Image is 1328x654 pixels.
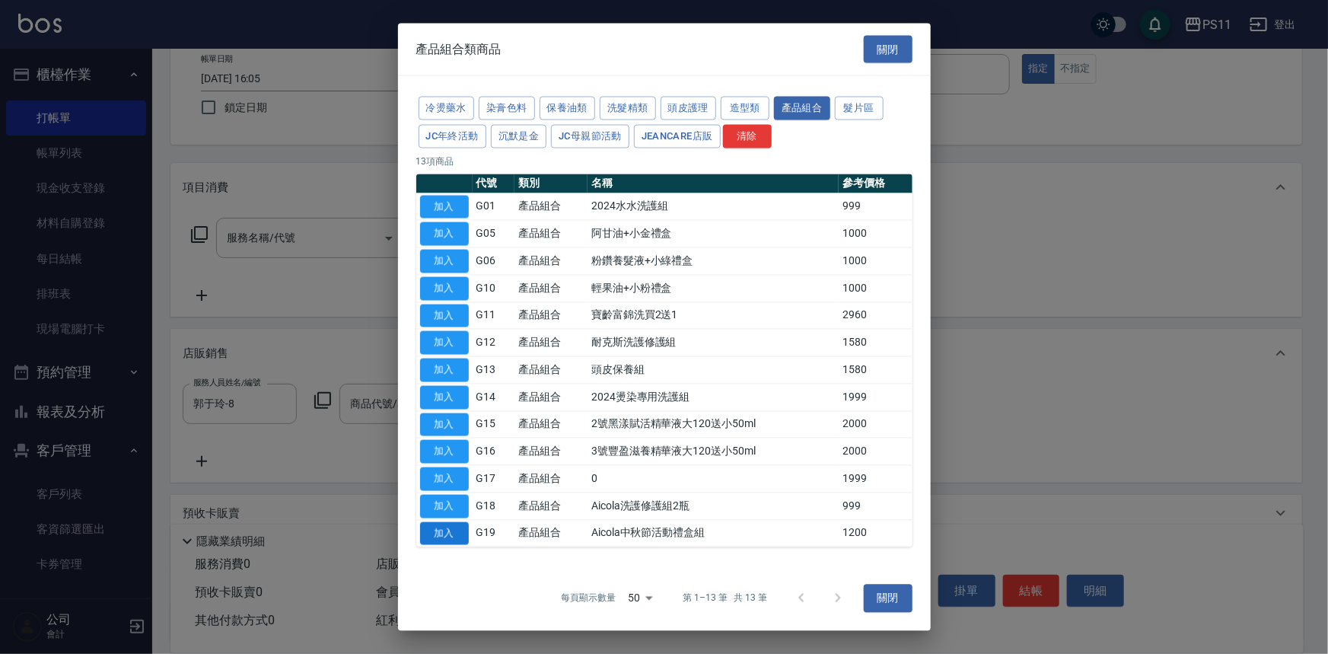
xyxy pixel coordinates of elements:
button: 加入 [420,413,469,436]
td: 2960 [839,302,912,330]
td: 1580 [839,329,912,356]
td: G15 [473,411,514,439]
div: 50 [622,578,658,619]
button: 保養油類 [540,97,596,120]
th: 類別 [514,174,588,193]
td: 產品組合 [514,275,588,302]
td: 產品組合 [514,438,588,465]
td: 頭皮保養組 [588,356,839,384]
button: 關閉 [864,585,912,613]
td: 1999 [839,465,912,493]
td: 產品組合 [514,220,588,247]
button: 加入 [420,359,469,382]
td: 產品組合 [514,520,588,547]
td: G01 [473,193,514,221]
td: G17 [473,465,514,493]
button: 關閉 [864,35,912,63]
p: 13 項商品 [416,154,912,167]
button: 清除 [723,124,772,148]
td: 產品組合 [514,329,588,356]
td: 2000 [839,411,912,439]
button: 加入 [420,440,469,464]
td: Aicola洗護修護組2瓶 [588,493,839,520]
th: 參考價格 [839,174,912,193]
button: 冷燙藥水 [419,97,475,120]
td: 1200 [839,520,912,547]
button: 沉默是金 [491,124,547,148]
button: 頭皮護理 [661,97,717,120]
button: JC年終活動 [419,124,486,148]
button: 加入 [420,385,469,409]
td: 輕果油+小粉禮盒 [588,275,839,302]
td: 2024燙染專用洗護組 [588,384,839,411]
td: G11 [473,302,514,330]
td: 粉鑽養髮液+小綠禮盒 [588,247,839,275]
button: 加入 [420,522,469,545]
button: 加入 [420,494,469,518]
button: JeanCare店販 [634,124,721,148]
button: 加入 [420,222,469,246]
td: 寶齡富錦洗買2送1 [588,302,839,330]
td: 1580 [839,356,912,384]
td: 產品組合 [514,193,588,221]
button: 加入 [420,195,469,219]
p: 第 1–13 筆 共 13 筆 [683,592,767,605]
td: 產品組合 [514,465,588,493]
button: 加入 [420,276,469,300]
td: G12 [473,329,514,356]
td: G10 [473,275,514,302]
th: 名稱 [588,174,839,193]
td: 2000 [839,438,912,465]
td: 1000 [839,247,912,275]
td: G18 [473,493,514,520]
td: G05 [473,220,514,247]
button: 洗髮精類 [600,97,656,120]
td: 999 [839,493,912,520]
td: 1999 [839,384,912,411]
button: JC母親節活動 [551,124,629,148]
td: 產品組合 [514,411,588,439]
button: 加入 [420,250,469,273]
button: 造型類 [721,97,769,120]
td: 阿甘油+小金禮盒 [588,220,839,247]
button: 加入 [420,304,469,327]
td: G19 [473,520,514,547]
button: 染膏色料 [479,97,535,120]
td: G06 [473,247,514,275]
button: 加入 [420,467,469,491]
td: Aicola中秋節活動禮盒組 [588,520,839,547]
th: 代號 [473,174,514,193]
td: G14 [473,384,514,411]
button: 產品組合 [774,97,830,120]
td: 2號黑漾賦活精華液大120送小50ml [588,411,839,439]
td: G13 [473,356,514,384]
td: 產品組合 [514,247,588,275]
td: G16 [473,438,514,465]
td: 1000 [839,220,912,247]
span: 產品組合類商品 [416,41,502,56]
td: 0 [588,465,839,493]
button: 髮片區 [835,97,884,120]
td: 耐克斯洗護修護組 [588,329,839,356]
td: 3號豐盈滋養精華液大120送小50ml [588,438,839,465]
td: 產品組合 [514,302,588,330]
td: 產品組合 [514,356,588,384]
p: 每頁顯示數量 [561,592,616,605]
td: 產品組合 [514,493,588,520]
td: 產品組合 [514,384,588,411]
td: 2024水水洗護組 [588,193,839,221]
button: 加入 [420,331,469,355]
td: 999 [839,193,912,221]
td: 1000 [839,275,912,302]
